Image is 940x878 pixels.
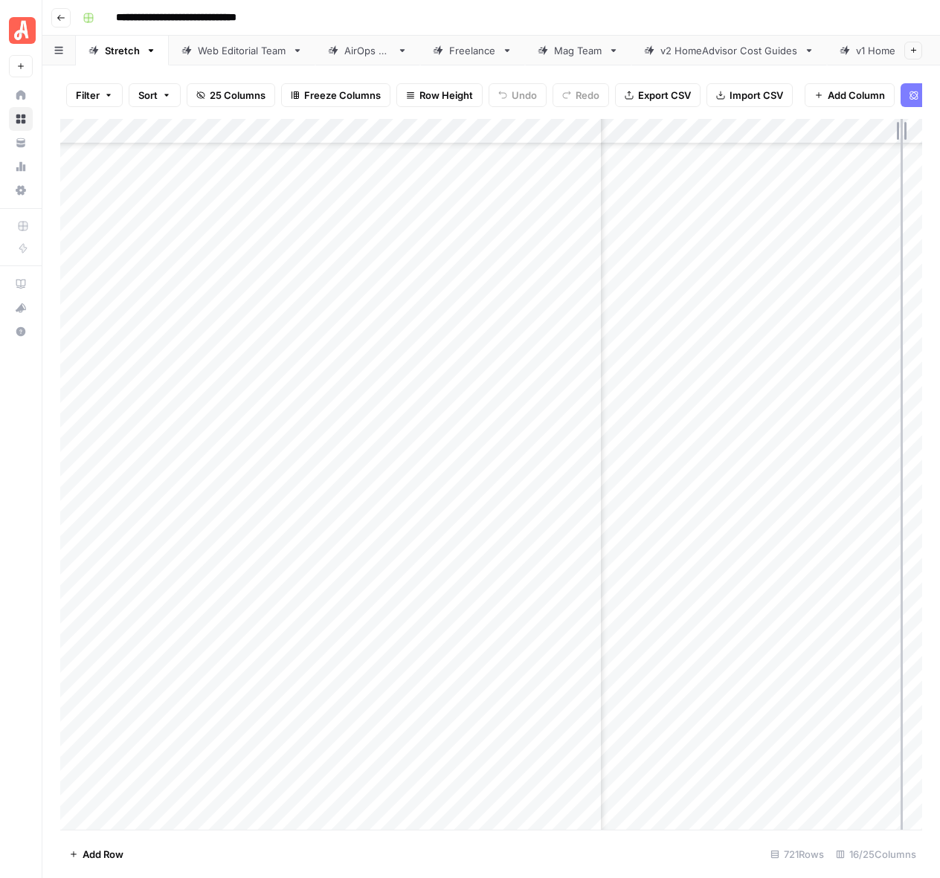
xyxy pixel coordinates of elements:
div: AirOps QA [344,43,391,58]
a: Home [9,83,33,107]
div: Freelance [449,43,496,58]
a: Settings [9,178,33,202]
button: Filter [66,83,123,107]
button: Help + Support [9,320,33,343]
div: v2 HomeAdvisor Cost Guides [660,43,798,58]
span: Undo [512,88,537,103]
button: Redo [553,83,609,107]
a: Your Data [9,131,33,155]
button: Add Column [805,83,895,107]
span: Redo [576,88,599,103]
span: Freeze Columns [304,88,381,103]
span: Filter [76,88,100,103]
button: Import CSV [706,83,793,107]
img: Angi Logo [9,17,36,44]
div: 16/25 Columns [830,842,922,866]
a: Freelance [420,36,525,65]
div: Mag Team [554,43,602,58]
div: Stretch [105,43,140,58]
div: Web Editorial Team [198,43,286,58]
a: Web Editorial Team [169,36,315,65]
button: Workspace: Angi [9,12,33,49]
a: v2 HomeAdvisor Cost Guides [631,36,827,65]
div: 721 Rows [764,842,830,866]
span: Export CSV [638,88,691,103]
button: Sort [129,83,181,107]
button: Export CSV [615,83,701,107]
a: Stretch [76,36,169,65]
span: Sort [138,88,158,103]
a: AirOps Academy [9,272,33,296]
button: 25 Columns [187,83,275,107]
button: Undo [489,83,547,107]
span: Add Row [83,847,123,862]
button: Add Row [60,842,132,866]
button: What's new? [9,296,33,320]
a: Usage [9,155,33,178]
span: 25 Columns [210,88,265,103]
span: Add Column [828,88,885,103]
a: Browse [9,107,33,131]
div: What's new? [10,297,32,319]
span: Import CSV [730,88,783,103]
button: Freeze Columns [281,83,390,107]
a: Mag Team [525,36,631,65]
a: AirOps QA [315,36,420,65]
span: Row Height [419,88,473,103]
button: Row Height [396,83,483,107]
